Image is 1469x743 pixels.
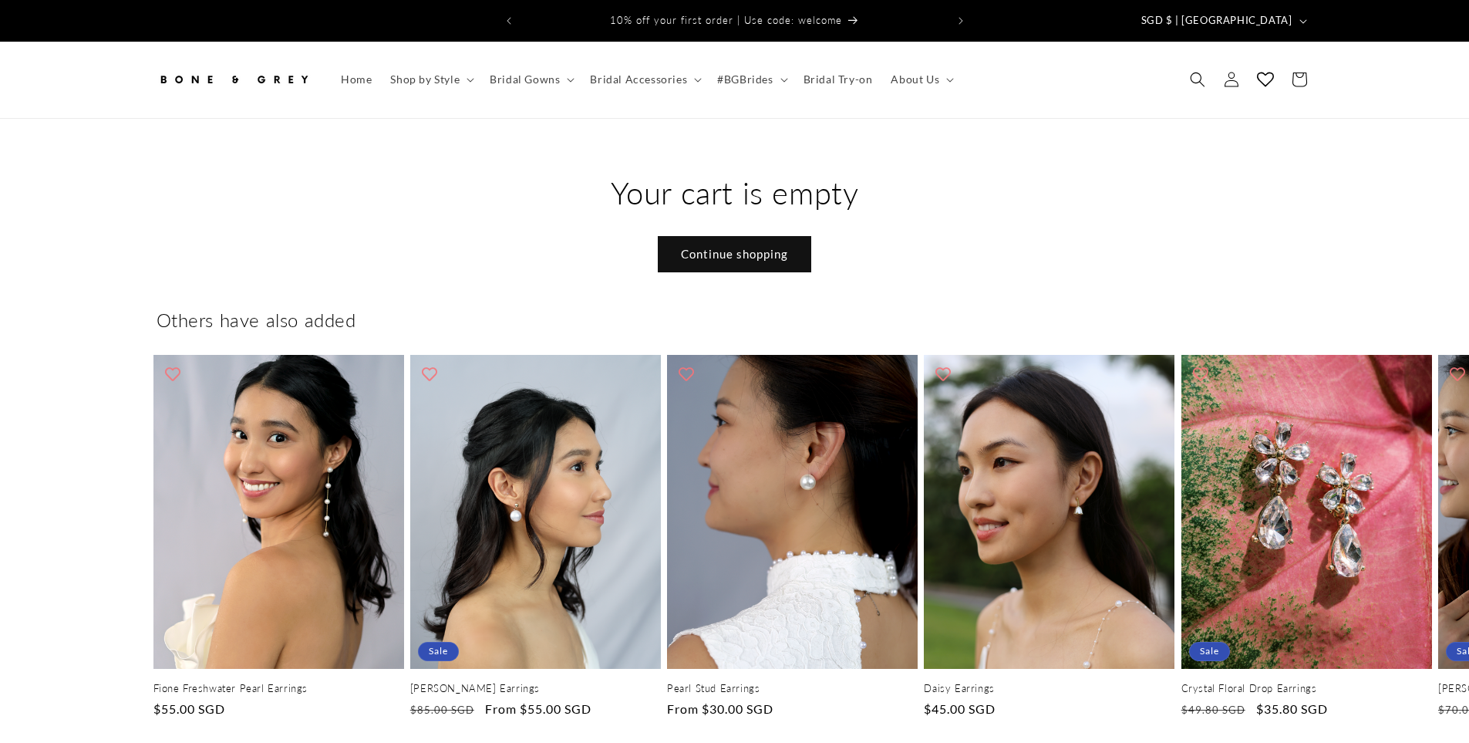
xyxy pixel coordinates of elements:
[1181,62,1215,96] summary: Search
[671,359,702,390] button: Add to wishlist
[610,14,842,26] span: 10% off your first order | Use code: welcome
[581,63,708,96] summary: Bridal Accessories
[157,359,188,390] button: Add to wishlist
[414,359,445,390] button: Add to wishlist
[381,63,480,96] summary: Shop by Style
[410,682,661,695] a: [PERSON_NAME] Earrings
[1132,6,1313,35] button: SGD $ | [GEOGRAPHIC_DATA]
[928,359,959,390] button: Add to wishlist
[490,73,560,86] span: Bridal Gowns
[341,73,372,86] span: Home
[667,682,918,695] a: Pearl Stud Earrings
[157,62,311,96] img: Bone and Grey Bridal
[157,173,1313,213] h1: Your cart is empty
[881,63,960,96] summary: About Us
[891,73,939,86] span: About Us
[390,73,460,86] span: Shop by Style
[658,236,811,272] a: Continue shopping
[1181,682,1432,695] a: Crystal Floral Drop Earrings
[150,57,316,103] a: Bone and Grey Bridal
[332,63,381,96] a: Home
[708,63,793,96] summary: #BGBrides
[1141,13,1292,29] span: SGD $ | [GEOGRAPHIC_DATA]
[924,682,1174,695] a: Daisy Earrings
[480,63,581,96] summary: Bridal Gowns
[804,73,873,86] span: Bridal Try-on
[590,73,687,86] span: Bridal Accessories
[153,682,404,695] a: Fione Freshwater Pearl Earrings
[492,6,526,35] button: Previous announcement
[794,63,882,96] a: Bridal Try-on
[944,6,978,35] button: Next announcement
[157,308,1313,332] h2: Others have also added
[717,73,773,86] span: #BGBrides
[1185,359,1216,390] button: Add to wishlist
